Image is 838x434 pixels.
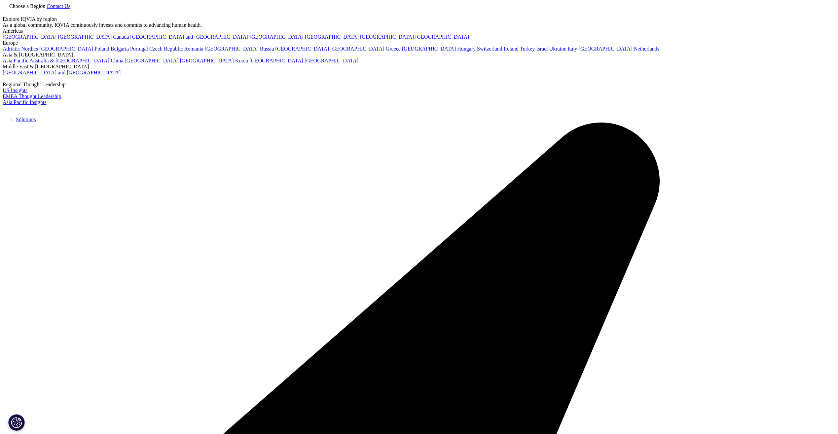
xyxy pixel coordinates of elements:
[149,46,183,52] a: Czech Republic
[125,58,178,63] a: [GEOGRAPHIC_DATA]
[457,46,476,52] a: Hungary
[249,58,303,63] a: [GEOGRAPHIC_DATA]
[184,46,203,52] a: Romania
[3,82,835,88] div: Regional Thought Leadership
[415,34,469,40] a: [GEOGRAPHIC_DATA]
[3,70,121,75] a: [GEOGRAPHIC_DATA] and [GEOGRAPHIC_DATA]
[536,46,548,52] a: Israel
[130,34,248,40] a: [GEOGRAPHIC_DATA] and [GEOGRAPHIC_DATA]
[477,46,502,52] a: Switzerland
[504,46,519,52] a: Ireland
[3,58,28,63] a: Asia Pacific
[39,46,93,52] a: [GEOGRAPHIC_DATA]
[130,46,148,52] a: Portugal
[3,22,835,28] div: As a global community, IQVIA continuously invests and commits to advancing human health.
[3,52,835,58] div: Asia & [GEOGRAPHIC_DATA]
[260,46,274,52] a: Russia
[16,117,36,122] a: Solutions
[549,46,566,52] a: Ukraine
[331,46,384,52] a: [GEOGRAPHIC_DATA]
[567,46,577,52] a: Italy
[180,58,234,63] a: [GEOGRAPHIC_DATA]
[111,46,129,52] a: Bulgaria
[21,46,38,52] a: Nordics
[3,93,61,99] a: EMEA Thought Leadership
[3,40,835,46] div: Europe
[58,34,112,40] a: [GEOGRAPHIC_DATA]
[520,46,535,52] a: Turkey
[305,58,358,63] a: [GEOGRAPHIC_DATA]
[8,414,25,431] button: Cookies Settings
[634,46,659,52] a: Netherlands
[205,46,259,52] a: [GEOGRAPHIC_DATA]
[3,16,835,22] div: Explore IQVIA by region
[3,88,27,93] a: US Insights
[113,34,129,40] a: Canada
[3,28,835,34] div: Americas
[3,99,46,105] a: Asia Pacific Insights
[3,46,20,52] a: Adriatic
[47,3,70,9] a: Contact Us
[250,34,304,40] a: [GEOGRAPHIC_DATA]
[305,34,359,40] a: [GEOGRAPHIC_DATA]
[275,46,329,52] a: [GEOGRAPHIC_DATA]
[579,46,633,52] a: [GEOGRAPHIC_DATA]
[235,58,248,63] a: Korea
[386,46,401,52] a: Greece
[111,58,123,63] a: China
[94,46,109,52] a: Poland
[9,3,45,9] span: Choose a Region
[3,64,835,70] div: Middle East & [GEOGRAPHIC_DATA]
[402,46,456,52] a: [GEOGRAPHIC_DATA]
[29,58,109,63] a: Australia & [GEOGRAPHIC_DATA]
[360,34,414,40] a: [GEOGRAPHIC_DATA]
[3,34,56,40] a: [GEOGRAPHIC_DATA]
